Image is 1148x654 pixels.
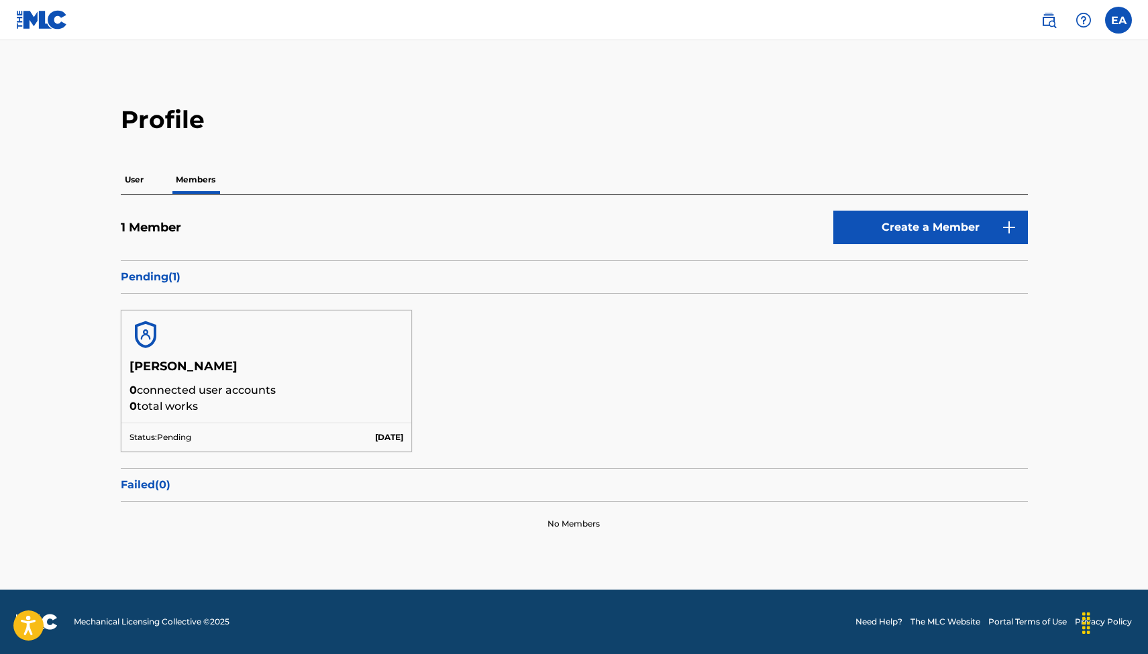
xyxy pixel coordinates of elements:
img: MLC Logo [16,10,68,30]
p: No Members [547,518,600,530]
h5: 1 Member [121,220,181,235]
p: [DATE] [375,431,403,443]
p: total works [129,398,404,415]
span: 0 [129,400,137,413]
iframe: Resource Center [1110,437,1148,545]
a: Create a Member [833,211,1028,244]
img: account [129,319,162,351]
span: 0 [129,384,137,396]
img: help [1076,12,1092,28]
a: Portal Terms of Use [988,616,1067,628]
p: Failed ( 0 ) [121,477,1028,493]
p: Status: Pending [129,431,191,443]
div: Help [1070,7,1097,34]
a: Public Search [1035,7,1062,34]
div: Drag [1076,603,1097,643]
div: User Menu [1105,7,1132,34]
p: Pending ( 1 ) [121,269,1028,285]
img: 9d2ae6d4665cec9f34b9.svg [1001,219,1017,235]
span: Mechanical Licensing Collective © 2025 [74,616,229,628]
h2: Profile [121,105,1028,135]
a: Privacy Policy [1075,616,1132,628]
img: logo [16,614,58,630]
h5: [PERSON_NAME] [129,359,404,382]
p: Members [172,166,219,194]
iframe: Chat Widget [1081,590,1148,654]
a: Need Help? [855,616,902,628]
a: The MLC Website [910,616,980,628]
p: connected user accounts [129,382,404,398]
p: User [121,166,148,194]
img: search [1041,12,1057,28]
